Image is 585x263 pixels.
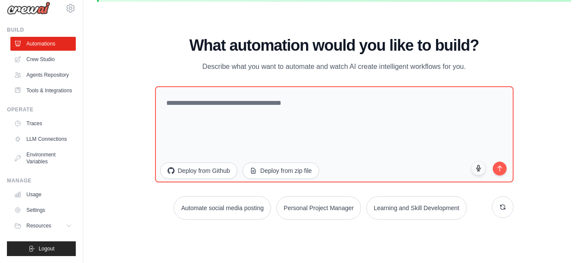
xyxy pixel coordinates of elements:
[276,196,361,220] button: Personal Project Manager
[366,196,467,220] button: Learning and Skill Development
[10,132,76,146] a: LLM Connections
[155,37,514,54] h1: What automation would you like to build?
[189,61,480,72] p: Describe what you want to automate and watch AI create intelligent workflows for you.
[10,148,76,169] a: Environment Variables
[10,219,76,233] button: Resources
[7,26,76,33] div: Build
[10,68,76,82] a: Agents Repository
[542,221,585,263] iframe: Chat Widget
[174,196,271,220] button: Automate social media posting
[10,117,76,130] a: Traces
[10,188,76,201] a: Usage
[242,162,319,179] button: Deploy from zip file
[160,162,238,179] button: Deploy from Github
[39,245,55,252] span: Logout
[10,84,76,97] a: Tools & Integrations
[7,106,76,113] div: Operate
[10,52,76,66] a: Crew Studio
[10,37,76,51] a: Automations
[10,203,76,217] a: Settings
[7,2,50,15] img: Logo
[7,177,76,184] div: Manage
[26,222,51,229] span: Resources
[7,241,76,256] button: Logout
